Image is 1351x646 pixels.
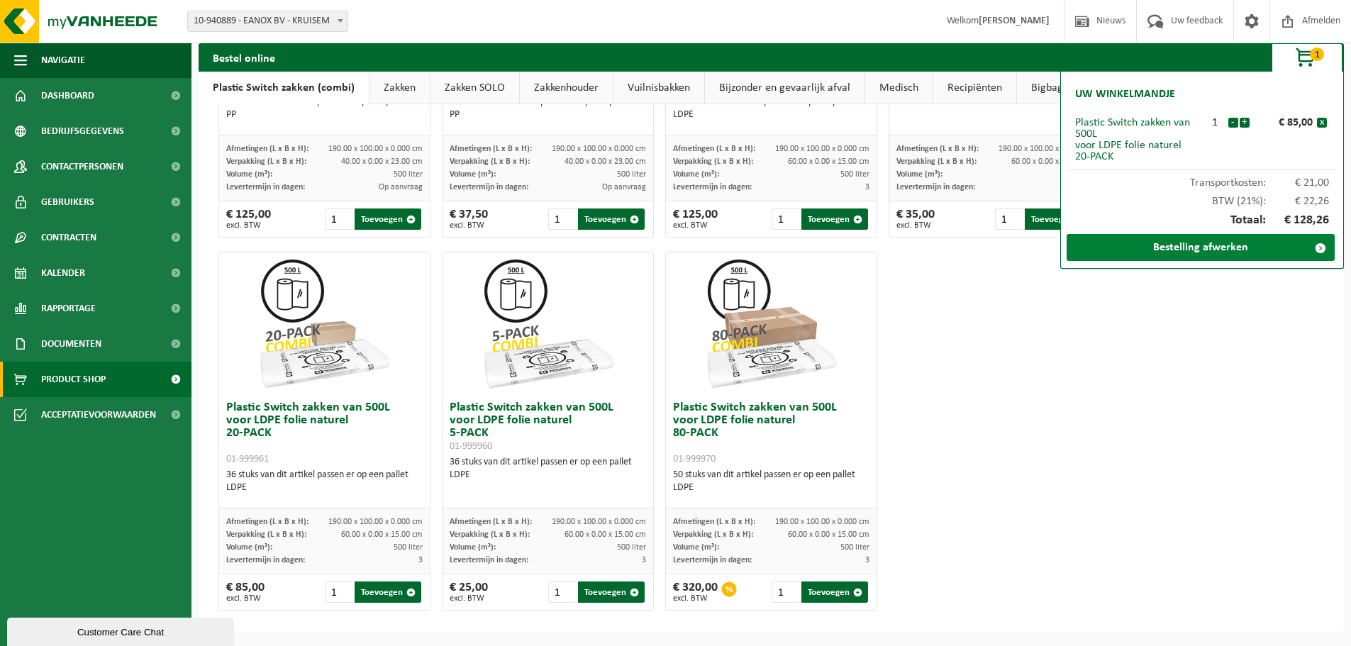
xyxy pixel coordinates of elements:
[41,326,101,362] span: Documenten
[565,157,646,166] span: 40.00 x 0.00 x 23.00 cm
[450,208,488,230] div: € 37,50
[673,145,755,153] span: Afmetingen (L x B x H):
[418,556,423,564] span: 3
[673,157,753,166] span: Verpakking (L x B x H):
[673,221,718,230] span: excl. BTW
[379,183,423,191] span: Op aanvraag
[394,543,423,552] span: 500 liter
[642,556,646,564] span: 3
[772,208,801,230] input: 1
[450,157,530,166] span: Verpakking (L x B x H):
[1068,79,1182,110] h2: Uw winkelmandje
[673,401,869,465] h3: Plastic Switch zakken van 500L voor LDPE folie naturel 80-PACK
[41,255,85,291] span: Kalender
[520,72,613,104] a: Zakkenhouder
[1253,117,1317,128] div: € 85,00
[226,96,423,121] div: 60 stuks van dit artikel passen er op een pallet
[801,208,868,230] button: Toevoegen
[673,481,869,494] div: LDPE
[995,208,1024,230] input: 1
[226,543,272,552] span: Volume (m³):
[325,581,354,603] input: 1
[1075,117,1202,162] div: Plastic Switch zakken van 500L voor LDPE folie naturel 20-PACK
[1011,157,1093,166] span: 60.00 x 0.00 x 15.00 cm
[450,581,488,603] div: € 25,00
[673,543,719,552] span: Volume (m³):
[341,530,423,539] span: 60.00 x 0.00 x 15.00 cm
[41,220,96,255] span: Contracten
[1025,208,1091,230] button: Toevoegen
[450,170,496,179] span: Volume (m³):
[41,184,94,220] span: Gebruikers
[617,543,646,552] span: 500 liter
[896,221,935,230] span: excl. BTW
[775,145,869,153] span: 190.00 x 100.00 x 0.000 cm
[226,401,423,465] h3: Plastic Switch zakken van 500L voor LDPE folie naturel 20-PACK
[1068,189,1336,207] div: BTW (21%):
[1067,234,1335,261] a: Bestelling afwerken
[673,530,753,539] span: Verpakking (L x B x H):
[999,145,1093,153] span: 190.00 x 100.00 x 0.000 cm
[199,72,369,104] a: Plastic Switch zakken (combi)
[450,469,646,481] div: LDPE
[450,108,646,121] div: PP
[865,183,869,191] span: 3
[701,252,843,394] img: 01-999970
[673,454,716,464] span: 01-999970
[328,145,423,153] span: 190.00 x 100.00 x 0.000 cm
[1266,214,1330,227] span: € 128,26
[450,518,532,526] span: Afmetingen (L x B x H):
[450,441,492,452] span: 01-999960
[41,291,96,326] span: Rapportage
[226,454,269,464] span: 01-999961
[477,252,619,394] img: 01-999960
[226,108,423,121] div: PP
[788,530,869,539] span: 60.00 x 0.00 x 15.00 cm
[41,397,156,433] span: Acceptatievoorwaarden
[41,78,94,113] span: Dashboard
[355,208,421,230] button: Toevoegen
[226,145,308,153] span: Afmetingen (L x B x H):
[613,72,704,104] a: Vuilnisbakken
[1266,177,1330,189] span: € 21,00
[979,16,1050,26] strong: [PERSON_NAME]
[450,96,646,121] div: 60 stuks van dit artikel passen er op een pallet
[896,170,943,179] span: Volume (m³):
[226,469,423,494] div: 36 stuks van dit artikel passen er op een pallet
[226,581,265,603] div: € 85,00
[840,170,869,179] span: 500 liter
[896,183,975,191] span: Levertermijn in dagen:
[788,157,869,166] span: 60.00 x 0.00 x 15.00 cm
[450,145,532,153] span: Afmetingen (L x B x H):
[450,594,488,603] span: excl. BTW
[705,72,864,104] a: Bijzonder en gevaarlijk afval
[1317,118,1327,128] button: x
[430,72,519,104] a: Zakken SOLO
[450,221,488,230] span: excl. BTW
[548,581,577,603] input: 1
[199,43,289,71] h2: Bestel online
[896,145,979,153] span: Afmetingen (L x B x H):
[369,72,430,104] a: Zakken
[450,530,530,539] span: Verpakking (L x B x H):
[450,556,528,564] span: Levertermijn in dagen:
[896,157,977,166] span: Verpakking (L x B x H):
[254,252,396,394] img: 01-999961
[565,530,646,539] span: 60.00 x 0.00 x 15.00 cm
[226,221,271,230] span: excl. BTW
[673,594,718,603] span: excl. BTW
[552,518,646,526] span: 190.00 x 100.00 x 0.000 cm
[1266,196,1330,207] span: € 22,26
[226,556,305,564] span: Levertermijn in dagen:
[1202,117,1228,128] div: 1
[41,362,106,397] span: Product Shop
[896,208,935,230] div: € 35,00
[865,556,869,564] span: 3
[673,96,869,121] div: 36 stuks van dit artikel passen er op een pallet
[1310,48,1324,61] span: 1
[188,11,348,31] span: 10-940889 - EANOX BV - KRUISEM
[226,170,272,179] span: Volume (m³):
[7,615,237,646] iframe: chat widget
[673,518,755,526] span: Afmetingen (L x B x H):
